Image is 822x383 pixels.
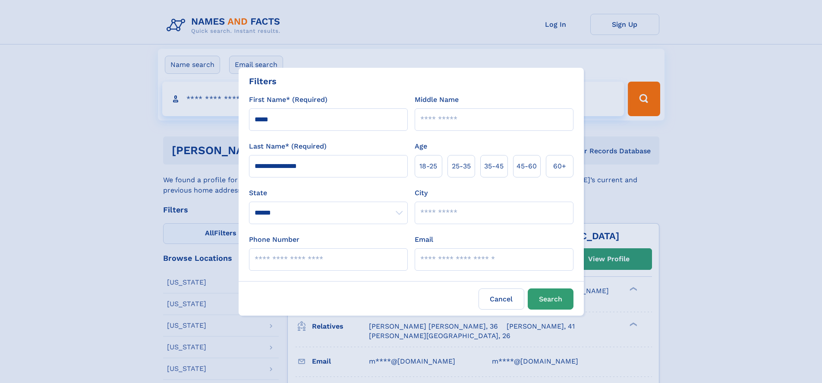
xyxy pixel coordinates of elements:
label: Age [415,141,427,152]
div: Filters [249,75,277,88]
label: State [249,188,408,198]
label: City [415,188,428,198]
span: 18‑25 [419,161,437,171]
button: Search [528,288,573,310]
span: 60+ [553,161,566,171]
label: Email [415,234,433,245]
span: 45‑60 [517,161,537,171]
label: First Name* (Required) [249,95,328,105]
span: 25‑35 [452,161,471,171]
label: Last Name* (Required) [249,141,327,152]
label: Middle Name [415,95,459,105]
label: Phone Number [249,234,299,245]
label: Cancel [479,288,524,310]
span: 35‑45 [484,161,504,171]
